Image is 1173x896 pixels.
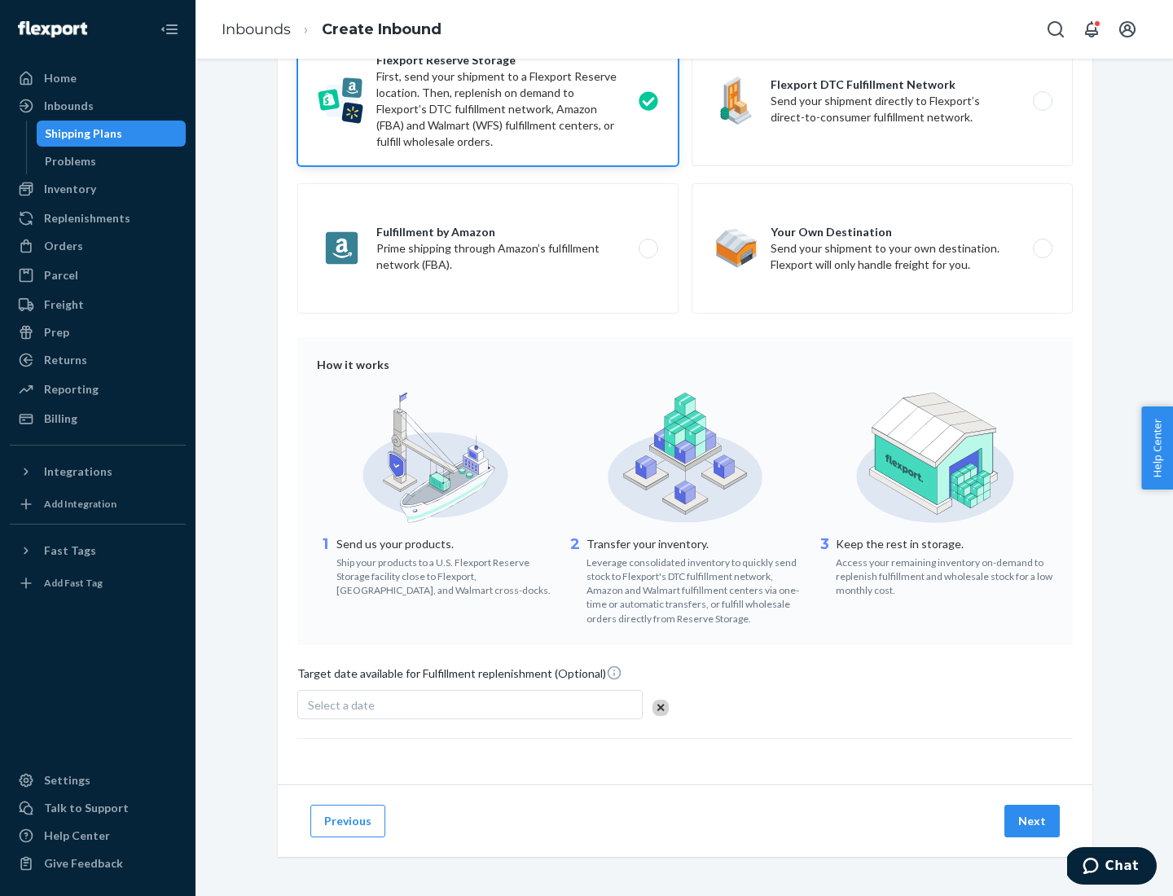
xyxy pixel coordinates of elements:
[317,534,333,597] div: 1
[1075,13,1108,46] button: Open notifications
[10,538,186,564] button: Fast Tags
[44,828,110,844] div: Help Center
[44,238,83,254] div: Orders
[336,552,554,597] div: Ship your products to a U.S. Flexport Reserve Storage facility close to Flexport, [GEOGRAPHIC_DAT...
[44,497,116,511] div: Add Integration
[308,698,375,712] span: Select a date
[45,125,122,142] div: Shipping Plans
[44,411,77,427] div: Billing
[10,93,186,119] a: Inbounds
[18,21,87,37] img: Flexport logo
[10,233,186,259] a: Orders
[10,767,186,793] a: Settings
[44,267,78,283] div: Parcel
[1141,406,1173,490] button: Help Center
[44,576,103,590] div: Add Fast Tag
[44,542,96,559] div: Fast Tags
[1067,847,1157,888] iframe: Opens a widget where you can chat to one of our agents
[567,534,583,626] div: 2
[10,850,186,876] button: Give Feedback
[44,772,90,788] div: Settings
[10,319,186,345] a: Prep
[10,491,186,517] a: Add Integration
[836,552,1053,597] div: Access your remaining inventory on-demand to replenish fulfillment and wholesale stock for a low ...
[317,357,1053,373] div: How it works
[44,463,112,480] div: Integrations
[10,65,186,91] a: Home
[153,13,186,46] button: Close Navigation
[816,534,833,597] div: 3
[209,6,455,54] ol: breadcrumbs
[10,795,186,821] button: Talk to Support
[44,352,87,368] div: Returns
[10,347,186,373] a: Returns
[10,376,186,402] a: Reporting
[10,262,186,288] a: Parcel
[10,570,186,596] a: Add Fast Tag
[322,20,442,38] a: Create Inbound
[10,406,186,432] a: Billing
[1111,13,1144,46] button: Open account menu
[586,552,804,626] div: Leverage consolidated inventory to quickly send stock to Flexport's DTC fulfillment network, Amaz...
[297,665,622,688] span: Target date available for Fulfillment replenishment (Optional)
[310,805,385,837] button: Previous
[10,292,186,318] a: Freight
[10,205,186,231] a: Replenishments
[44,296,84,313] div: Freight
[1004,805,1060,837] button: Next
[836,536,1053,552] p: Keep the rest in storage.
[10,459,186,485] button: Integrations
[10,823,186,849] a: Help Center
[44,324,69,340] div: Prep
[44,210,130,226] div: Replenishments
[37,148,187,174] a: Problems
[44,70,77,86] div: Home
[586,536,804,552] p: Transfer your inventory.
[10,176,186,202] a: Inventory
[44,98,94,114] div: Inbounds
[44,855,123,872] div: Give Feedback
[44,800,129,816] div: Talk to Support
[45,153,96,169] div: Problems
[336,536,554,552] p: Send us your products.
[44,181,96,197] div: Inventory
[222,20,291,38] a: Inbounds
[1039,13,1072,46] button: Open Search Box
[37,121,187,147] a: Shipping Plans
[44,381,99,397] div: Reporting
